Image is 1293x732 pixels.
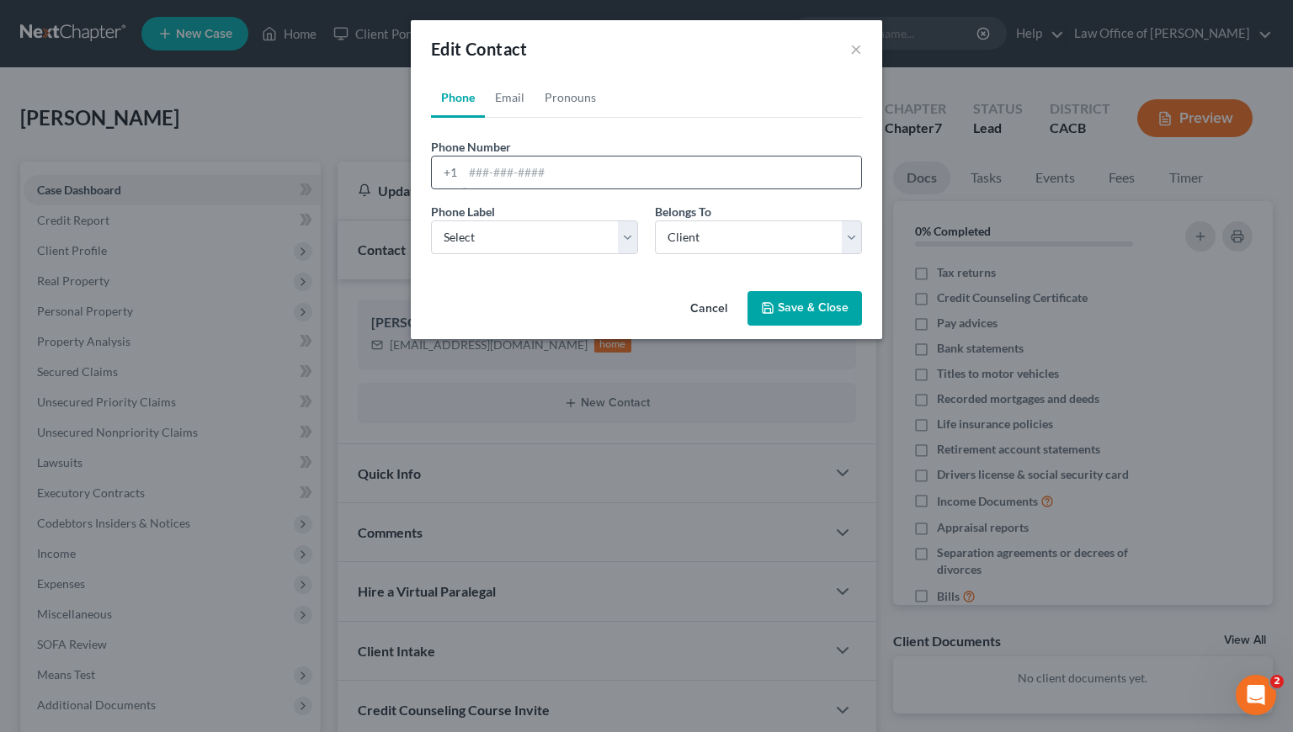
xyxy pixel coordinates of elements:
[1236,675,1276,715] iframe: Intercom live chat
[748,291,862,326] button: Save & Close
[431,39,528,59] span: Edit Contact
[535,77,606,118] a: Pronouns
[850,39,862,59] button: ×
[431,77,485,118] a: Phone
[1270,675,1284,688] span: 2
[655,204,711,219] span: Belongs To
[485,77,535,118] a: Email
[432,156,463,188] div: +1
[463,156,861,188] input: ###-###-####
[677,293,741,326] button: Cancel
[431,204,495,219] span: Phone Label
[431,140,511,154] span: Phone Number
